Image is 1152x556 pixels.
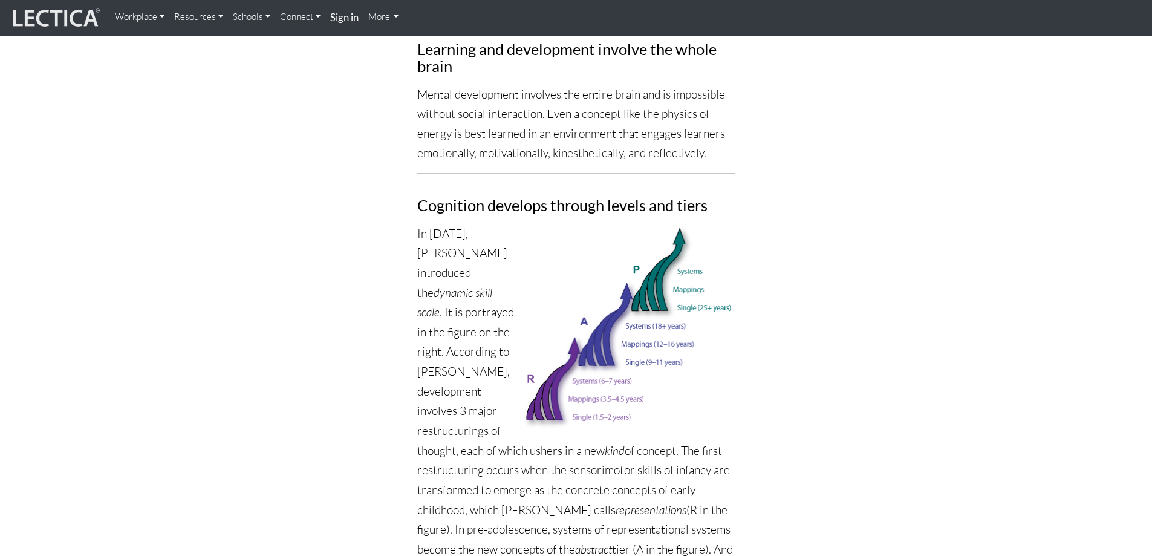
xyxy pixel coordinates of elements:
a: Sign in [325,5,363,31]
a: Connect [275,5,325,29]
h3: Cognition develops through levels and tiers [417,197,735,214]
a: More [363,5,404,29]
strong: Sign in [330,11,359,24]
a: Schools [228,5,275,29]
a: Workplace [110,5,169,29]
a: Resources [169,5,228,29]
i: dynamic skill scale [417,286,492,320]
h3: Learning and development involve the whole brain [417,41,735,74]
p: Mental development involves the entire brain and is impossible without social interaction. Even a... [417,85,735,164]
i: kind [605,443,625,458]
img: lecticalive [10,7,100,30]
i: representations [616,503,686,517]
